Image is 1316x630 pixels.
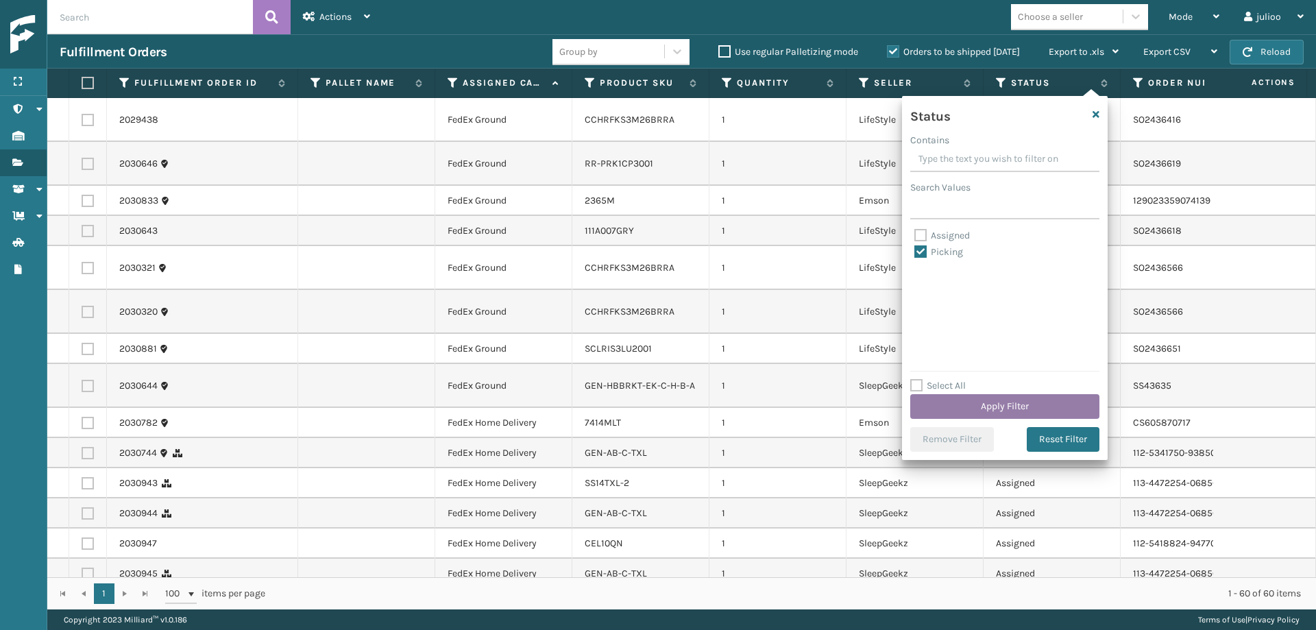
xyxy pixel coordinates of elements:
[737,77,820,89] label: Quantity
[910,394,1099,419] button: Apply Filter
[846,498,984,529] td: SleepGeekz
[709,559,846,589] td: 1
[1049,46,1104,58] span: Export to .xls
[319,11,352,23] span: Actions
[600,77,683,89] label: Product SKU
[435,186,572,216] td: FedEx Ground
[463,77,546,89] label: Assigned Carrier Service
[165,583,265,604] span: items per page
[874,77,957,89] label: Seller
[585,447,647,459] a: GEN-AB-C-TXL
[435,468,572,498] td: FedEx Home Delivery
[1121,98,1258,142] td: SO2436416
[119,113,158,127] a: 2029438
[1208,71,1304,94] span: Actions
[709,98,846,142] td: 1
[914,246,963,258] label: Picking
[585,262,674,274] a: CCHRFKS3M26BRRA
[709,468,846,498] td: 1
[910,180,971,195] label: Search Values
[119,379,158,393] a: 2030644
[1121,290,1258,334] td: SO2436566
[1121,186,1258,216] td: 129023359074139
[1230,40,1304,64] button: Reload
[1018,10,1083,24] div: Choose a seller
[119,224,158,238] a: 2030643
[984,529,1121,559] td: Assigned
[435,246,572,290] td: FedEx Ground
[119,416,158,430] a: 2030782
[1247,615,1300,625] a: Privacy Policy
[910,147,1099,172] input: Type the text you wish to filter on
[284,587,1301,601] div: 1 - 60 of 60 items
[1027,427,1099,452] button: Reset Filter
[435,408,572,438] td: FedEx Home Delivery
[435,364,572,408] td: FedEx Ground
[585,477,629,489] a: SS14TXL-2
[984,498,1121,529] td: Assigned
[119,157,158,171] a: 2030646
[585,306,674,317] a: CCHRFKS3M26BRRA
[1148,77,1231,89] label: Order Number
[326,77,409,89] label: Pallet Name
[134,77,271,89] label: Fulfillment Order Id
[585,380,695,391] a: GEN-HBBRKT-EK-C-H-B-A
[846,334,984,364] td: LifeStyle
[435,529,572,559] td: FedEx Home Delivery
[1011,77,1094,89] label: Status
[119,194,158,208] a: 2030833
[435,290,572,334] td: FedEx Ground
[846,186,984,216] td: Emson
[1143,46,1191,58] span: Export CSV
[94,583,114,604] a: 1
[914,230,970,241] label: Assigned
[1121,142,1258,186] td: SO2436619
[709,364,846,408] td: 1
[846,559,984,589] td: SleepGeekz
[910,133,949,147] label: Contains
[585,158,653,169] a: RR-PRK1CP3001
[1121,498,1258,529] td: 113-4472254-0685036
[846,98,984,142] td: LifeStyle
[435,216,572,246] td: FedEx Ground
[435,334,572,364] td: FedEx Ground
[119,567,158,581] a: 2030945
[709,408,846,438] td: 1
[1121,529,1258,559] td: 112-5418824-9477044
[709,142,846,186] td: 1
[709,216,846,246] td: 1
[1121,334,1258,364] td: SO2436651
[435,559,572,589] td: FedEx Home Delivery
[910,427,994,452] button: Remove Filter
[846,529,984,559] td: SleepGeekz
[709,290,846,334] td: 1
[585,568,647,579] a: GEN-AB-C-TXL
[585,417,621,428] a: 7414MLT
[585,343,652,354] a: SCLRIS3LU2001
[887,46,1020,58] label: Orders to be shipped [DATE]
[119,537,157,550] a: 2030947
[846,142,984,186] td: LifeStyle
[435,438,572,468] td: FedEx Home Delivery
[1121,216,1258,246] td: SO2436618
[559,45,598,59] div: Group by
[10,15,134,54] img: logo
[1121,468,1258,498] td: 113-4472254-0685036
[60,44,167,60] h3: Fulfillment Orders
[709,334,846,364] td: 1
[119,446,157,460] a: 2030744
[1198,615,1245,625] a: Terms of Use
[119,507,158,520] a: 2030944
[846,246,984,290] td: LifeStyle
[435,142,572,186] td: FedEx Ground
[119,261,156,275] a: 2030321
[1121,559,1258,589] td: 113-4472254-0685036
[718,46,858,58] label: Use regular Palletizing mode
[910,380,966,391] label: Select All
[119,342,157,356] a: 2030881
[435,498,572,529] td: FedEx Home Delivery
[984,559,1121,589] td: Assigned
[64,609,187,630] p: Copyright 2023 Milliard™ v 1.0.186
[1121,438,1258,468] td: 112-5341750-9385016
[585,507,647,519] a: GEN-AB-C-TXL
